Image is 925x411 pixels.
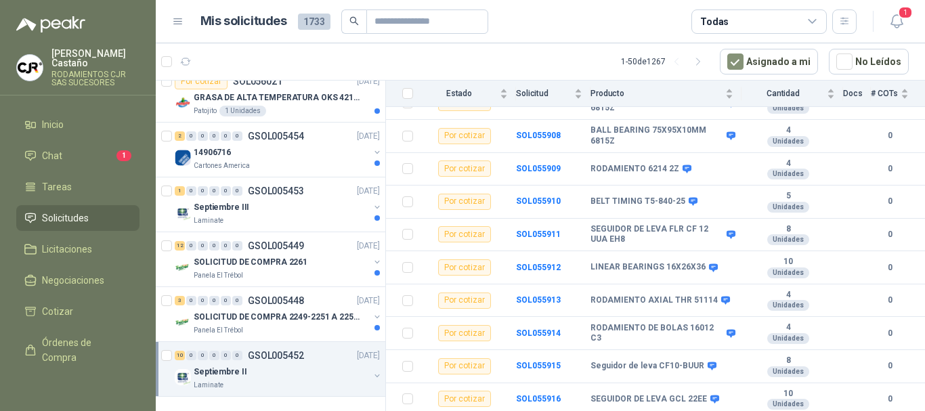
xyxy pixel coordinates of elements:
a: 10 0 0 0 0 0 GSOL005452[DATE] Company LogoSeptiembre IILaminate [175,347,383,391]
span: 1 [898,6,913,19]
a: SOL055907 [516,98,561,108]
a: Tareas [16,174,139,200]
span: Inicio [42,117,64,132]
a: SOL055913 [516,295,561,305]
b: SOL055911 [516,230,561,239]
p: GSOL005449 [248,241,304,251]
div: 0 [198,241,208,251]
b: 0 [871,393,909,406]
a: SOL055908 [516,131,561,140]
span: Negociaciones [42,273,104,288]
b: 4 [741,322,835,333]
div: 0 [209,186,219,196]
th: Solicitud [516,81,590,107]
div: Por cotizar [175,73,228,89]
a: SOL055912 [516,263,561,272]
div: Por cotizar [438,160,491,177]
p: GSOL005452 [248,351,304,360]
a: 1 0 0 0 0 0 GSOL005453[DATE] Company LogoSeptiembre IIILaminate [175,183,383,226]
div: Unidades [767,399,809,410]
span: Cotizar [42,304,73,319]
div: Unidades [767,366,809,377]
div: Unidades [767,234,809,245]
span: Cantidad [741,89,824,98]
a: Remisiones [16,376,139,402]
p: RODAMIENTOS CJR SAS SUCESORES [51,70,139,87]
p: [DATE] [357,240,380,253]
img: Company Logo [175,369,191,385]
img: Company Logo [175,95,191,111]
img: Company Logo [175,314,191,330]
b: SOL055910 [516,196,561,206]
a: Solicitudes [16,205,139,231]
b: 10 [741,389,835,399]
a: 3 0 0 0 0 0 GSOL005448[DATE] Company LogoSOLICITUD DE COMPRA 2249-2251 A 2256-2258 Y 2262Panela E... [175,293,383,336]
span: Solicitudes [42,211,89,225]
span: Producto [590,89,723,98]
p: [DATE] [357,75,380,88]
div: 0 [198,186,208,196]
b: SEGUIDOR DE LEVA FLR CF 12 UUA EH8 [590,224,723,245]
button: 1 [884,9,909,34]
div: 0 [186,296,196,305]
div: 1 [175,186,185,196]
b: 8 [741,224,835,235]
div: 0 [221,296,231,305]
b: 0 [871,327,909,340]
div: Unidades [767,136,809,147]
th: Docs [843,81,871,107]
span: Licitaciones [42,242,92,257]
b: RODAMIENTO AXIAL THR 51114 [590,295,718,306]
b: SEGUIDOR DE LEVA GCL 22EE [590,394,707,405]
b: 4 [741,158,835,169]
p: Septiembre II [194,366,246,378]
p: Laminate [194,215,223,226]
a: SOL055916 [516,394,561,404]
p: GRASA DE ALTA TEMPERATURA OKS 4210 X 5 KG [194,91,362,104]
p: SOLICITUD DE COMPRA 2261 [194,256,307,269]
p: Septiembre III [194,201,249,214]
p: Patojito [194,106,217,116]
div: Unidades [767,333,809,344]
a: Negociaciones [16,267,139,293]
b: RODAMIENTO DE BOLAS 16012 C3 [590,323,723,344]
b: 8 [741,355,835,366]
b: RODAMIENTO 6214 2Z [590,164,679,175]
div: 0 [221,351,231,360]
button: Asignado a mi [720,49,818,74]
div: 0 [209,296,219,305]
img: Company Logo [17,55,43,81]
div: 0 [198,351,208,360]
a: 2 0 0 0 0 0 GSOL005454[DATE] Company Logo14906716Cartones America [175,128,383,171]
span: 1 [116,150,131,161]
p: Cartones America [194,160,250,171]
b: BELT TIMING T5-840-25 [590,196,685,207]
th: Producto [590,81,741,107]
div: Todas [700,14,729,29]
b: 4 [741,125,835,136]
div: Por cotizar [438,391,491,407]
b: Seguidor de leva CF10-BUUR [590,361,704,372]
div: Unidades [767,169,809,179]
div: 0 [232,131,242,141]
div: 0 [186,351,196,360]
span: Solicitud [516,89,572,98]
p: GSOL005448 [248,296,304,305]
b: 4 [741,290,835,301]
p: [DATE] [357,130,380,143]
span: 1733 [298,14,330,30]
th: Estado [421,81,516,107]
div: Por cotizar [438,325,491,341]
div: Por cotizar [438,358,491,374]
b: 0 [871,360,909,372]
b: SOL055915 [516,361,561,370]
span: search [349,16,359,26]
b: 10 [741,257,835,267]
p: SOL056021 [233,77,282,86]
a: SOL055909 [516,164,561,173]
div: 2 [175,131,185,141]
b: 0 [871,228,909,241]
div: 0 [186,241,196,251]
img: Logo peakr [16,16,85,33]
